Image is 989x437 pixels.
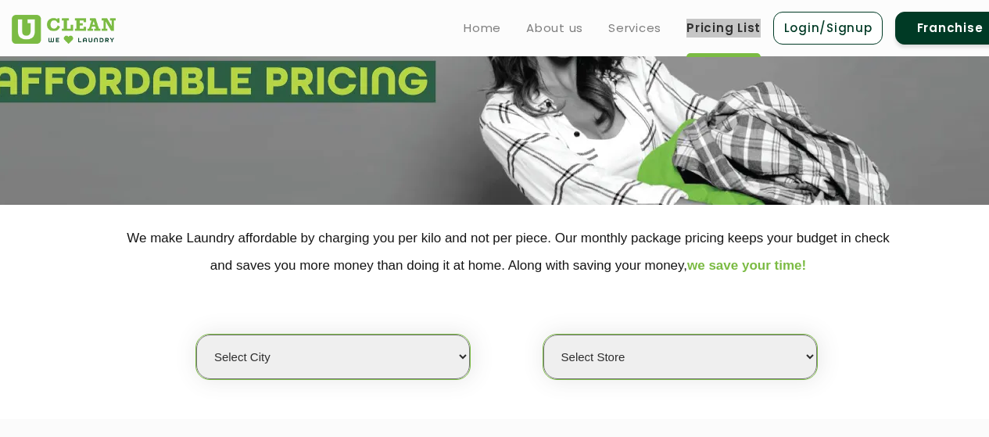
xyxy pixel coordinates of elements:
[608,19,661,38] a: Services
[12,15,116,44] img: UClean Laundry and Dry Cleaning
[526,19,583,38] a: About us
[464,19,501,38] a: Home
[773,12,883,45] a: Login/Signup
[687,258,806,273] span: we save your time!
[686,19,761,38] a: Pricing List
